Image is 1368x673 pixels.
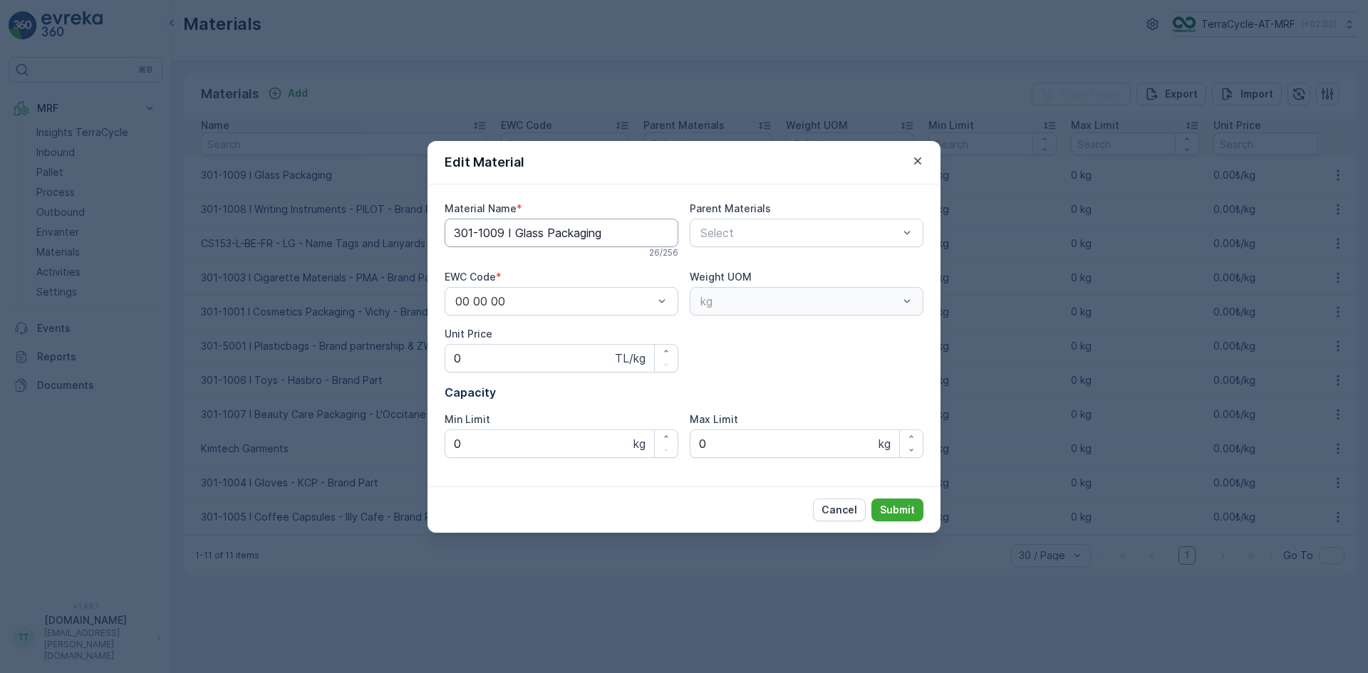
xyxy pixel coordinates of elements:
label: Min Limit [445,413,490,425]
p: Select [700,224,898,241]
p: Submit [880,503,915,517]
p: Cancel [822,503,857,517]
p: Capacity [445,384,923,401]
p: Edit Material [445,152,524,172]
button: Submit [871,499,923,521]
label: Weight UOM [690,271,752,283]
button: Cancel [813,499,866,521]
label: Parent Materials [690,202,771,214]
p: 26 / 256 [649,247,678,259]
label: Material Name [445,202,517,214]
p: kg [879,435,891,452]
label: Max Limit [690,413,738,425]
p: TL/kg [615,350,646,367]
label: Unit Price [445,328,492,340]
p: kg [633,435,646,452]
label: EWC Code [445,271,496,283]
